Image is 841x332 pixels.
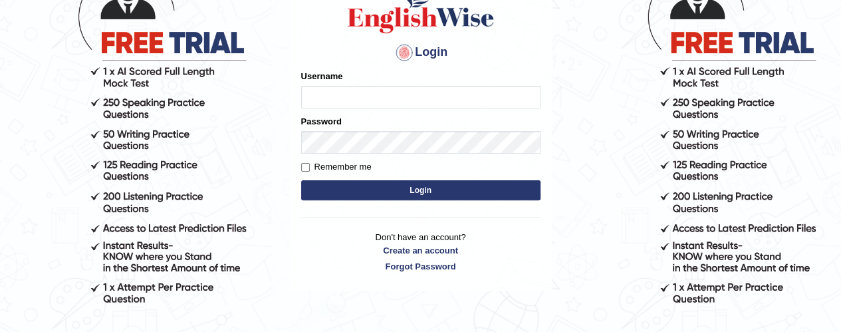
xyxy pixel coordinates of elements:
a: Create an account [301,244,541,257]
a: Forgot Password [301,260,541,273]
button: Login [301,180,541,200]
label: Username [301,70,343,83]
label: Remember me [301,160,372,174]
p: Don't have an account? [301,231,541,272]
label: Password [301,115,342,128]
input: Remember me [301,163,310,172]
h4: Login [301,42,541,63]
